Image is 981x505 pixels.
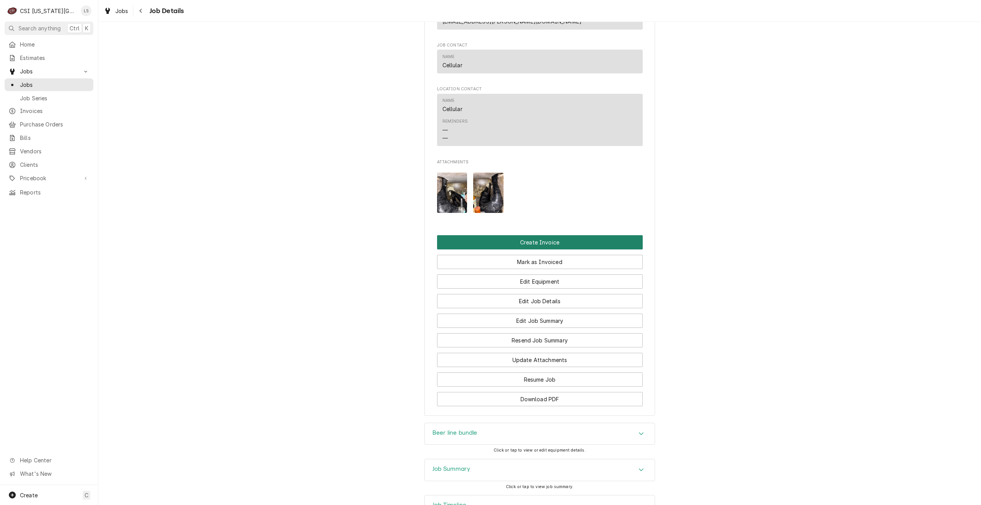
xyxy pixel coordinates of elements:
a: Go to Help Center [5,454,93,467]
span: Jobs [115,7,128,15]
div: Attachments [437,159,643,219]
div: Lindy Springer's Avatar [81,5,91,16]
div: Location Contact [437,86,643,150]
div: Job Summary [424,459,655,481]
span: Search anything [18,24,61,32]
div: Button Group Row [437,387,643,406]
a: Reports [5,186,93,199]
div: Button Group Row [437,328,643,347]
div: Cellular [442,105,462,113]
a: Purchase Orders [5,118,93,131]
div: Button Group Row [437,347,643,367]
div: Button Group Row [437,289,643,308]
span: Location Contact [437,86,643,92]
div: Button Group [437,235,643,406]
img: gVY45d1RPuqWLRj2wOdA [473,173,504,213]
div: Contact [437,50,643,73]
div: Beer line bundle [424,423,655,445]
span: Jobs [20,81,90,89]
a: Go to Jobs [5,65,93,78]
span: What's New [20,470,89,478]
span: Invoices [20,107,90,115]
div: LS [81,5,91,16]
button: Accordion Details Expand Trigger [425,423,655,445]
div: Button Group Row [437,367,643,387]
h3: Job Summary [432,465,470,473]
a: Vendors [5,145,93,158]
div: Reminders [442,118,468,125]
span: Estimates [20,54,90,62]
span: Bills [20,134,90,142]
span: Create [20,492,38,498]
button: Edit Job Details [437,294,643,308]
div: Job Contact List [437,50,643,76]
button: Create Invoice [437,235,643,249]
a: Go to Pricebook [5,172,93,184]
span: Job Series [20,94,90,102]
div: Name [442,98,462,113]
span: Job Contact [437,42,643,48]
button: Edit Equipment [437,274,643,289]
div: Location Contact List [437,94,643,150]
span: Click or tap to view or edit equipment details. [494,448,586,453]
div: Accordion Header [425,423,655,445]
a: Job Series [5,92,93,105]
span: Pricebook [20,174,78,182]
span: Ctrl [70,24,80,32]
a: Go to What's New [5,467,93,480]
div: CSI [US_STATE][GEOGRAPHIC_DATA] [20,7,76,15]
a: Clients [5,158,93,171]
button: Accordion Details Expand Trigger [425,459,655,481]
div: CSI Kansas City's Avatar [7,5,18,16]
button: Download PDF [437,392,643,406]
button: Navigate back [135,5,147,17]
span: Vendors [20,147,90,155]
img: ReZ8TXOdTGSE56foxM8k [437,173,467,213]
button: Mark as Invoiced [437,255,643,269]
span: Reports [20,188,90,196]
span: Job Details [147,6,184,16]
span: Home [20,40,90,48]
span: Help Center [20,456,89,464]
div: Name [442,54,455,60]
div: Button Group Row [437,235,643,249]
a: Jobs [5,78,93,91]
div: Job Contact [437,42,643,77]
div: — [442,126,448,134]
button: Resend Job Summary [437,333,643,347]
span: Clients [20,161,90,169]
div: C [7,5,18,16]
span: Attachments [437,166,643,219]
h3: Beer line bundle [432,429,477,437]
span: C [85,491,88,499]
button: Update Attachments [437,353,643,367]
div: Button Group Row [437,308,643,328]
button: Resume Job [437,372,643,387]
span: Click or tap to view job summary. [506,484,574,489]
div: Contact [437,94,643,146]
button: Search anythingCtrlK [5,22,93,35]
div: Name [442,98,455,104]
a: Home [5,38,93,51]
div: Name [442,54,462,69]
div: Button Group Row [437,249,643,269]
span: K [85,24,88,32]
button: Edit Job Summary [437,314,643,328]
div: Cellular [442,61,462,69]
span: Attachments [437,159,643,165]
span: Jobs [20,67,78,75]
div: — [442,134,448,142]
a: Estimates [5,51,93,64]
a: Invoices [5,105,93,117]
a: Jobs [101,5,131,17]
span: Purchase Orders [20,120,90,128]
div: Button Group Row [437,269,643,289]
a: Bills [5,131,93,144]
div: Reminders [442,118,468,142]
div: Accordion Header [425,459,655,481]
